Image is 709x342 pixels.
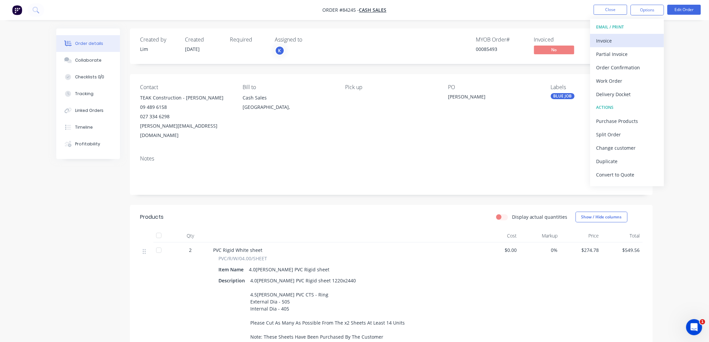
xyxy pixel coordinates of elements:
[140,37,177,43] div: Created by
[12,5,22,15] img: Factory
[56,85,120,102] button: Tracking
[140,155,643,162] div: Notes
[686,319,702,335] iframe: Intercom live chat
[75,57,102,63] div: Collaborate
[243,102,334,112] div: [GEOGRAPHIC_DATA],
[520,229,561,243] div: Markup
[594,5,627,15] button: Close
[602,229,643,243] div: Total
[323,7,359,13] span: Order #84245 -
[512,213,568,220] label: Display actual quantities
[590,128,664,141] button: Split Order
[448,84,540,90] div: PO
[140,213,164,221] div: Products
[590,114,664,128] button: Purchase Products
[218,276,248,285] div: Description
[140,102,232,112] div: 09 489 6158
[140,93,232,102] div: TEAK Construction - [PERSON_NAME]
[275,37,342,43] div: Assigned to
[590,87,664,101] button: Delivery Docket
[75,41,104,47] div: Order details
[218,265,246,274] div: Item Name
[631,5,664,15] button: Options
[590,141,664,154] button: Change customer
[243,93,334,115] div: Cash Sales[GEOGRAPHIC_DATA],
[590,74,664,87] button: Work Order
[590,101,664,114] button: ACTIONS
[243,84,334,90] div: Bill to
[596,103,658,112] div: ACTIONS
[667,5,701,15] button: Edit Order
[140,84,232,90] div: Contact
[596,183,658,193] div: Archive
[481,247,517,254] span: $0.00
[246,265,332,274] div: 4.0[PERSON_NAME] PVC Rigid sheet
[56,69,120,85] button: Checklists 0/0
[596,89,658,99] div: Delivery Docket
[596,156,658,166] div: Duplicate
[476,46,526,53] div: 00085493
[140,121,232,140] div: [PERSON_NAME][EMAIL_ADDRESS][DOMAIN_NAME]
[185,46,200,52] span: [DATE]
[185,37,222,43] div: Created
[75,141,100,147] div: Profitability
[75,124,93,130] div: Timeline
[576,212,628,222] button: Show / Hide columns
[590,181,664,195] button: Archive
[140,112,232,121] div: 027 334 6298
[596,143,658,153] div: Change customer
[56,136,120,152] button: Profitability
[590,47,664,61] button: Partial Invoice
[230,37,267,43] div: Required
[590,168,664,181] button: Convert to Quote
[534,37,584,43] div: Invoiced
[140,46,177,53] div: Lim
[189,247,192,254] span: 2
[243,93,334,102] div: Cash Sales
[140,93,232,140] div: TEAK Construction - [PERSON_NAME]09 489 6158027 334 6298[PERSON_NAME][EMAIL_ADDRESS][DOMAIN_NAME]
[596,130,658,139] div: Split Order
[590,61,664,74] button: Order Confirmation
[275,46,285,56] button: K
[590,20,664,34] button: EMAIL / PRINT
[56,35,120,52] button: Order details
[596,76,658,86] div: Work Order
[590,34,664,47] button: Invoice
[596,63,658,72] div: Order Confirmation
[345,84,437,90] div: Pick up
[75,91,93,97] div: Tracking
[522,247,558,254] span: 0%
[563,247,599,254] span: $274.78
[218,255,267,262] span: PVC/R/W/04.00/SHEET
[56,102,120,119] button: Linked Orders
[596,170,658,180] div: Convert to Quote
[596,49,658,59] div: Partial Invoice
[551,93,575,99] div: BLUE JOB
[596,36,658,46] div: Invoice
[596,116,658,126] div: Purchase Products
[170,229,210,243] div: Qty
[551,84,643,90] div: Labels
[596,23,658,31] div: EMAIL / PRINT
[561,229,602,243] div: Price
[359,7,387,13] a: Cash Sales
[700,319,705,325] span: 1
[534,46,574,54] span: No
[476,37,526,43] div: MYOB Order #
[56,52,120,69] button: Collaborate
[478,229,520,243] div: Cost
[604,247,640,254] span: $549.56
[75,74,105,80] div: Checklists 0/0
[448,93,532,102] div: [PERSON_NAME]
[75,108,104,114] div: Linked Orders
[56,119,120,136] button: Timeline
[213,247,262,253] span: PVC Rigid White sheet
[590,154,664,168] button: Duplicate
